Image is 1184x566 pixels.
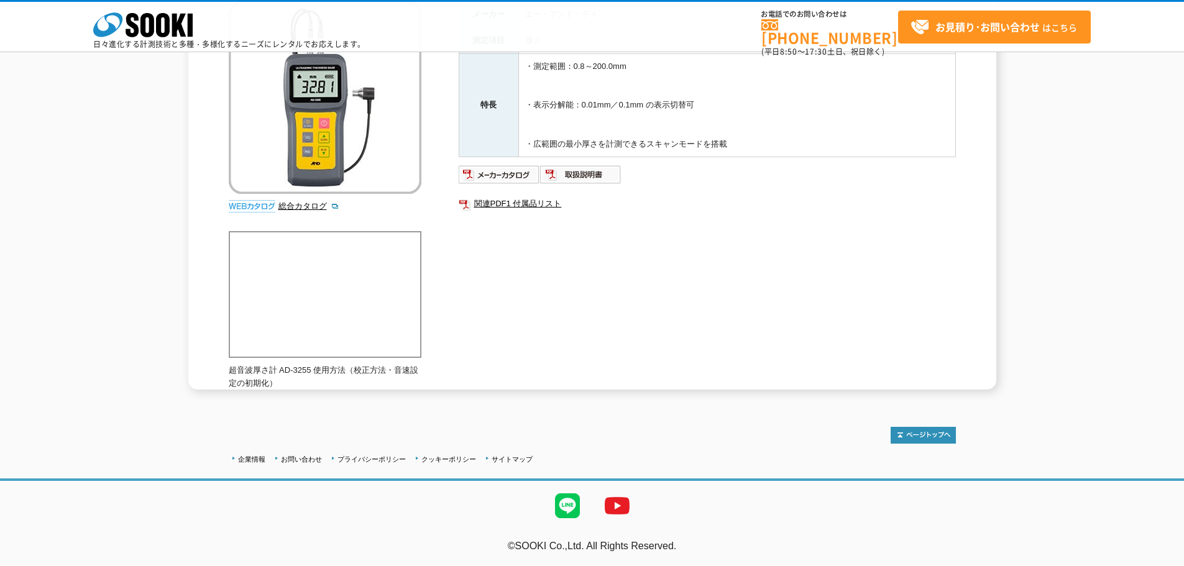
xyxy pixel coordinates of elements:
[780,46,797,57] span: 8:50
[805,46,827,57] span: 17:30
[459,165,540,185] img: メーカーカタログ
[761,46,884,57] span: (平日 ～ 土日、祝日除く)
[518,53,955,157] td: ・測定範囲：0.8～200.0mm ・表示分解能：0.01mm／0.1mm の表示切替可 ・広範囲の最小厚さを計測できるスキャンモードを搭載
[93,40,365,48] p: 日々進化する計測技術と多種・多様化するニーズにレンタルでお応えします。
[238,455,265,463] a: 企業情報
[1136,554,1184,564] a: テストMail
[543,481,592,531] img: LINE
[337,455,406,463] a: プライバシーポリシー
[898,11,1091,43] a: お見積り･お問い合わせはこちら
[459,173,540,183] a: メーカーカタログ
[592,481,642,531] img: YouTube
[459,196,956,212] a: 関連PDF1 付属品リスト
[911,18,1077,37] span: はこちら
[229,200,275,212] img: webカタログ
[421,455,476,463] a: クッキーポリシー
[281,455,322,463] a: お問い合わせ
[891,427,956,444] img: トップページへ
[229,364,421,390] p: 超音波厚さ計 AD-3255 使用方法（校正方法・音速設定の初期化）
[540,173,622,183] a: 取扱説明書
[278,201,339,211] a: 総合カタログ
[229,1,421,194] img: 超音波厚さ計 AD-3255
[761,11,898,18] span: お電話でのお問い合わせは
[761,19,898,45] a: [PHONE_NUMBER]
[935,19,1040,34] strong: お見積り･お問い合わせ
[459,53,518,157] th: 特長
[540,165,622,185] img: 取扱説明書
[492,455,533,463] a: サイトマップ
